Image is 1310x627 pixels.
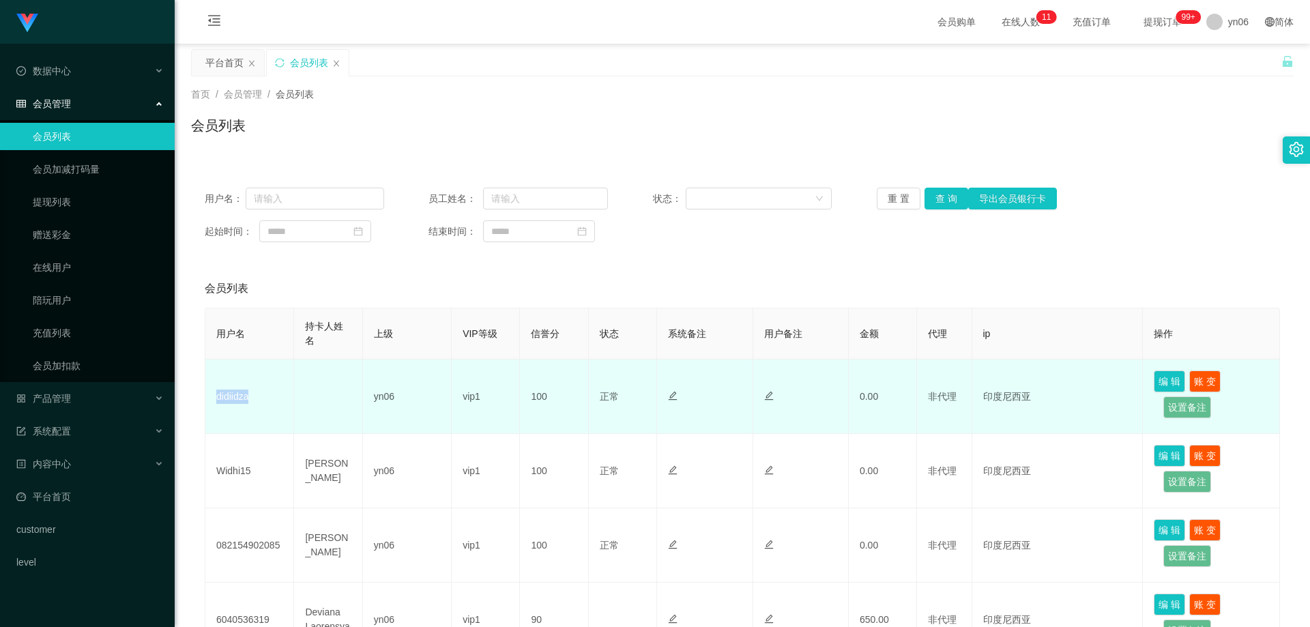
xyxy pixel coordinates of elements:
span: 内容中心 [16,458,71,469]
a: 会员列表 [33,123,164,150]
span: 非代理 [928,614,957,625]
i: 图标: calendar [353,227,363,236]
span: 首页 [191,89,210,100]
i: 图标: edit [668,540,678,549]
i: 图标: calendar [577,227,587,236]
a: customer [16,516,164,543]
td: [PERSON_NAME] [294,434,362,508]
span: 操作 [1154,328,1173,339]
button: 编 辑 [1154,370,1185,392]
span: 充值订单 [1066,17,1118,27]
p: 1 [1047,10,1051,24]
i: 图标: form [16,426,26,436]
button: 账 变 [1189,370,1221,392]
i: 图标: appstore-o [16,394,26,403]
span: 状态 [600,328,619,339]
i: 图标: edit [668,465,678,475]
button: 账 变 [1189,519,1221,541]
button: 账 变 [1189,594,1221,615]
i: 图标: down [815,194,824,204]
button: 查 询 [925,188,968,209]
i: 图标: edit [764,614,774,624]
td: 0.00 [849,360,917,434]
a: level [16,549,164,576]
div: 会员列表 [290,50,328,76]
span: ip [983,328,991,339]
td: 印度尼西亚 [972,360,1144,434]
button: 编 辑 [1154,594,1185,615]
i: 图标: sync [275,58,285,68]
input: 请输入 [246,188,384,209]
h1: 会员列表 [191,115,246,136]
span: / [216,89,218,100]
button: 导出会员银行卡 [968,188,1057,209]
td: 0.00 [849,508,917,583]
span: 会员列表 [276,89,314,100]
button: 重 置 [877,188,920,209]
a: 赠送彩金 [33,221,164,248]
span: 状态： [653,192,686,206]
span: 持卡人姓名 [305,321,343,346]
button: 账 变 [1189,445,1221,467]
a: 充值列表 [33,319,164,347]
i: 图标: profile [16,459,26,469]
span: 员工姓名： [428,192,483,206]
td: vip1 [452,434,520,508]
span: 起始时间： [205,224,259,239]
span: 系统备注 [668,328,706,339]
a: 提现列表 [33,188,164,216]
i: 图标: edit [764,391,774,400]
p: 1 [1042,10,1047,24]
a: 会员加减打码量 [33,156,164,183]
i: 图标: edit [668,614,678,624]
span: 信誉分 [531,328,559,339]
td: 0.00 [849,434,917,508]
td: yn06 [363,508,452,583]
span: 用户备注 [764,328,802,339]
span: 正常 [600,465,619,476]
i: 图标: setting [1289,142,1304,157]
span: 提现订单 [1137,17,1189,27]
i: 图标: close [332,59,340,68]
span: 产品管理 [16,393,71,404]
sup: 267 [1176,10,1200,24]
a: 会员加扣款 [33,352,164,379]
span: 会员管理 [224,89,262,100]
td: vip1 [452,508,520,583]
td: 082154902085 [205,508,294,583]
div: 平台首页 [205,50,244,76]
i: 图标: global [1265,17,1275,27]
td: 100 [520,508,588,583]
sup: 11 [1036,10,1056,24]
i: 图标: edit [764,465,774,475]
i: 图标: unlock [1281,55,1294,68]
td: 100 [520,434,588,508]
span: 正常 [600,391,619,402]
td: yn06 [363,434,452,508]
span: 正常 [600,540,619,551]
i: 图标: table [16,99,26,108]
i: 图标: edit [764,540,774,549]
a: 陪玩用户 [33,287,164,314]
span: 上级 [374,328,393,339]
input: 请输入 [483,188,608,209]
span: 代理 [928,328,947,339]
button: 设置备注 [1163,545,1211,567]
td: 印度尼西亚 [972,508,1144,583]
td: 100 [520,360,588,434]
span: 结束时间： [428,224,483,239]
td: didiidza [205,360,294,434]
td: [PERSON_NAME] [294,508,362,583]
span: 非代理 [928,465,957,476]
span: / [267,89,270,100]
span: 会员管理 [16,98,71,109]
td: Widhi15 [205,434,294,508]
span: 数据中心 [16,65,71,76]
td: vip1 [452,360,520,434]
span: 用户名 [216,328,245,339]
span: 在线人数 [995,17,1047,27]
span: VIP等级 [463,328,497,339]
button: 编 辑 [1154,519,1185,541]
span: 会员列表 [205,280,248,297]
span: 系统配置 [16,426,71,437]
